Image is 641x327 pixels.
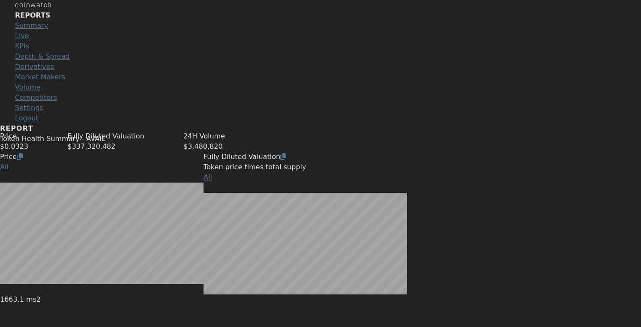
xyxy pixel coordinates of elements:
[204,173,212,181] a: All
[15,82,626,93] a: Volume
[15,51,626,62] a: Depth & Spread
[183,141,225,152] div: $3,480,820
[15,72,626,82] a: Market Makers
[15,21,626,31] a: Summary
[15,31,626,41] a: Live
[15,114,39,122] a: Logout
[68,131,144,141] div: Fully Diluted Valuation
[183,131,225,141] div: 24H Volume
[15,93,626,103] a: Competitors
[15,103,43,113] a: Settings
[26,295,36,303] span: ms
[36,295,41,303] span: 2
[15,62,626,72] a: Derivatives
[204,162,407,172] div: Token price times total supply
[15,41,626,51] a: KPIs
[15,10,626,21] div: REPORTS
[204,152,407,162] div: Fully Diluted Valuation
[68,141,144,152] div: $337,320,482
